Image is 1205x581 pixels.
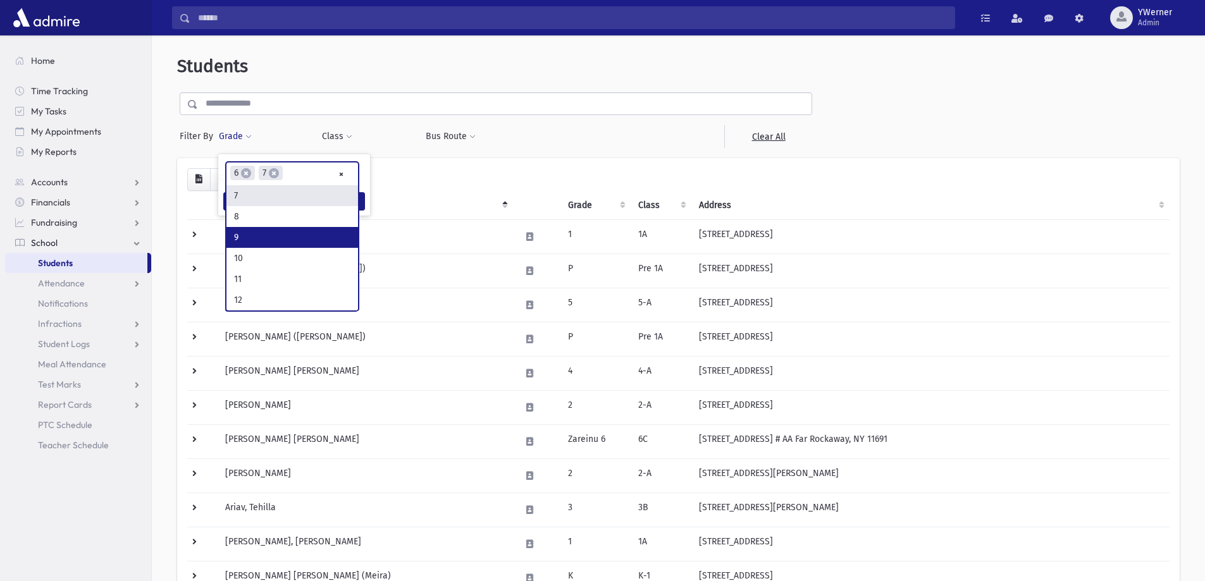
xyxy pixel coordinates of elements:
span: Infractions [38,318,82,329]
span: Notifications [38,298,88,309]
td: P [560,322,631,356]
a: Report Cards [5,394,151,415]
span: YWerner [1138,8,1172,18]
span: Attendance [38,278,85,289]
a: School [5,233,151,253]
td: 4-A [631,356,691,390]
td: [STREET_ADDRESS][PERSON_NAME] [691,492,1170,527]
td: [STREET_ADDRESS][PERSON_NAME] [691,458,1170,492]
a: My Reports [5,142,151,162]
td: 2 [560,458,631,492]
a: Notifications [5,293,151,314]
li: 12 [226,290,358,310]
a: Meal Attendance [5,354,151,374]
span: PTC Schedule [38,419,92,431]
td: 5-A [631,288,691,322]
td: [PERSON_NAME] ([PERSON_NAME]) [218,254,513,288]
img: AdmirePro [10,5,83,30]
li: 7 [226,185,358,206]
th: Grade: activate to sort column ascending [560,191,631,220]
td: 1 [560,219,631,254]
td: 1 [560,527,631,561]
td: [PERSON_NAME] [218,390,513,424]
td: [STREET_ADDRESS] [691,254,1170,288]
a: My Appointments [5,121,151,142]
span: My Tasks [31,106,66,117]
span: × [241,168,251,178]
button: Print [210,168,235,191]
td: [STREET_ADDRESS] [691,322,1170,356]
td: [STREET_ADDRESS] [691,527,1170,561]
td: 1A [631,219,691,254]
td: [PERSON_NAME] [218,219,513,254]
span: Time Tracking [31,85,88,97]
td: [PERSON_NAME] [PERSON_NAME] [218,356,513,390]
li: 8 [226,206,358,227]
span: My Appointments [31,126,101,137]
td: 5 [560,288,631,322]
span: × [269,168,279,178]
td: [PERSON_NAME] ([PERSON_NAME]) [218,322,513,356]
a: Financials [5,192,151,212]
td: 4 [560,356,631,390]
td: 3B [631,492,691,527]
button: Class [321,125,353,148]
td: 6C [631,424,691,458]
th: Student: activate to sort column descending [218,191,513,220]
li: 10 [226,248,358,269]
td: [PERSON_NAME], [PERSON_NAME] [218,527,513,561]
td: 1A [631,527,691,561]
td: [PERSON_NAME] [PERSON_NAME] [218,424,513,458]
td: Pre 1A [631,322,691,356]
td: 2 [560,390,631,424]
span: Students [177,56,248,76]
span: School [31,237,58,248]
span: Report Cards [38,399,92,410]
span: My Reports [31,146,77,157]
a: Clear All [724,125,812,148]
a: Teacher Schedule [5,435,151,455]
button: Bus Route [425,125,476,148]
a: Accounts [5,172,151,192]
span: Accounts [31,176,68,188]
a: My Tasks [5,101,151,121]
a: Home [5,51,151,71]
span: Remove all items [338,167,344,181]
span: Financials [31,197,70,208]
td: [STREET_ADDRESS] [691,288,1170,322]
span: Test Marks [38,379,81,390]
span: Fundraising [31,217,77,228]
td: Zareinu 6 [560,424,631,458]
span: Student Logs [38,338,90,350]
button: CSV [187,168,211,191]
td: P [560,254,631,288]
span: Filter By [180,130,218,143]
a: Test Marks [5,374,151,394]
td: 2-A [631,390,691,424]
td: 3 [560,492,631,527]
span: Teacher Schedule [38,439,109,451]
td: [PERSON_NAME] [218,288,513,322]
button: Grade [218,125,252,148]
a: Infractions [5,314,151,334]
td: [STREET_ADDRESS] [691,390,1170,424]
a: PTC Schedule [5,415,151,435]
td: [STREET_ADDRESS] [691,219,1170,254]
li: 9 [226,227,358,248]
td: [PERSON_NAME] [218,458,513,492]
input: Search [190,6,955,29]
li: 6 [230,166,255,180]
td: Ariav, Tehilla [218,492,513,527]
a: Time Tracking [5,81,151,101]
span: Meal Attendance [38,358,106,370]
td: Pre 1A [631,254,691,288]
td: [STREET_ADDRESS] [691,356,1170,390]
li: 11 [226,269,358,290]
a: Attendance [5,273,151,293]
a: Fundraising [5,212,151,233]
th: Class: activate to sort column ascending [631,191,691,220]
td: 2-A [631,458,691,492]
a: Students [5,253,147,273]
td: [STREET_ADDRESS] # AA Far Rockaway, NY 11691 [691,424,1170,458]
a: Student Logs [5,334,151,354]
